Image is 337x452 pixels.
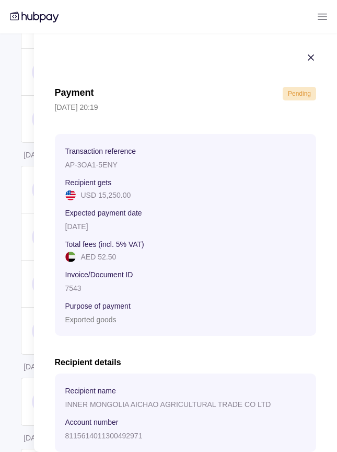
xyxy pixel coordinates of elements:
span: Pending [288,90,311,97]
p: [DATE] 20:19 [55,101,317,113]
p: Purpose of payment [65,302,131,310]
p: Transaction reference [65,147,136,155]
p: Account number [65,418,119,426]
p: Expected payment date [65,209,142,217]
p: AP-3OA1-5ENY [65,161,118,169]
p: Exported goods [65,315,117,324]
p: Total fees (incl. 5% VAT) [65,240,144,248]
p: [DATE] [65,222,88,231]
img: ae [65,252,76,262]
p: Recipient name [65,387,116,395]
p: USD 15,250.00 [81,189,131,201]
h2: Recipient details [55,357,317,368]
p: Recipient gets [65,178,112,187]
p: INNER MONGOLIA AICHAO AGRICULTURAL TRADE CO LTD [65,400,271,409]
p: 7543 [65,284,82,292]
p: Invoice/Document ID [65,270,133,279]
h1: Payment [55,87,94,100]
p: AED 52.50 [81,251,117,263]
p: 8115614011300492971 [65,432,143,440]
img: us [65,190,76,200]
